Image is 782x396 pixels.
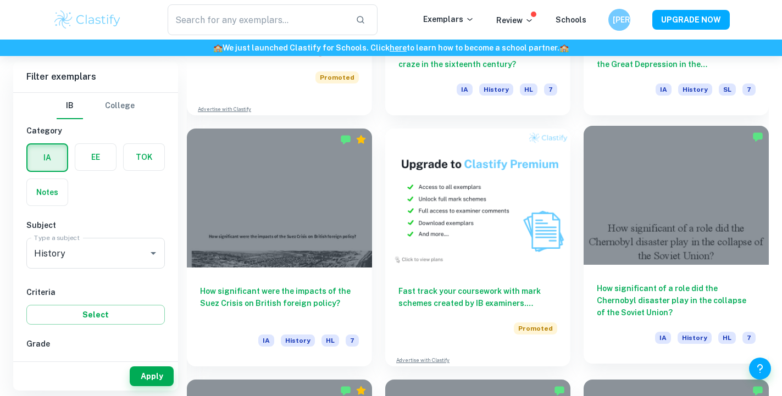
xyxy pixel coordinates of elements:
img: Marked [752,385,763,396]
button: EE [75,144,116,170]
button: TOK [124,144,164,170]
a: here [390,43,407,52]
h6: Filter exemplars [13,62,178,92]
input: Search for any exemplars... [168,4,347,35]
img: Clastify logo [53,9,123,31]
span: IA [655,332,671,344]
span: History [281,334,315,347]
img: Marked [340,134,351,145]
h6: Category [26,125,165,137]
span: SL [719,83,736,96]
a: How significant of a role did the Chernobyl disaster play in the collapse of the Soviet Union?IAH... [584,129,769,366]
a: Advertise with Clastify [396,356,450,364]
span: IA [656,83,672,96]
label: Type a subject [34,233,80,242]
p: Review [496,14,534,26]
button: [PERSON_NAME] [608,9,630,31]
h6: We just launched Clastify for Schools. Click to learn how to become a school partner. [2,42,780,54]
span: 7 [544,83,557,96]
button: Open [146,246,161,261]
span: History [678,83,712,96]
span: Promoted [315,71,359,83]
div: Premium [356,385,367,396]
div: Premium [356,134,367,145]
span: History [479,83,513,96]
button: Apply [130,366,174,386]
span: 7 [346,334,359,347]
h6: How significant of a role did the Chernobyl disaster play in the collapse of the Soviet Union? [597,282,756,319]
span: IA [457,83,473,96]
div: Filter type choice [57,93,135,119]
a: How significant were the impacts of the Suez Crisis on British foreign policy?IAHistoryHL7 [187,129,372,366]
button: IB [57,93,83,119]
button: College [105,93,135,119]
img: Marked [554,385,565,396]
span: 7 [742,332,756,344]
span: History [678,332,712,344]
span: Promoted [514,322,557,334]
span: 7 [742,83,756,96]
h6: Fast track your coursework with mark schemes created by IB examiners. Upgrade now [398,285,557,309]
button: UPGRADE NOW [652,10,730,30]
img: Marked [752,131,763,142]
button: Notes [27,179,68,205]
h6: Grade [26,338,165,350]
span: HL [520,83,537,96]
span: 🏫 [559,43,569,52]
p: Exemplars [423,13,474,25]
a: Advertise with Clastify [198,105,251,113]
button: IA [27,144,67,171]
span: HL [718,332,736,344]
img: Marked [340,385,351,396]
h6: Criteria [26,286,165,298]
button: Help and Feedback [749,358,771,380]
h6: Subject [26,219,165,231]
span: IA [258,334,274,347]
a: Schools [556,15,586,24]
span: 🏫 [213,43,223,52]
button: Select [26,305,165,325]
img: Thumbnail [385,129,570,267]
span: HL [321,334,339,347]
h6: How significant were the impacts of the Suez Crisis on British foreign policy? [200,285,359,321]
h6: [PERSON_NAME] [613,14,625,26]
